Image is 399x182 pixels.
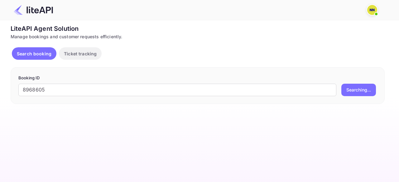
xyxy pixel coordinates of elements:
[14,5,53,15] img: LiteAPI Logo
[367,5,377,15] img: N/A N/A
[18,75,377,81] p: Booking ID
[64,50,97,57] p: Ticket tracking
[341,84,376,96] button: Searching...
[11,33,385,40] div: Manage bookings and customer requests efficiently.
[18,84,336,96] input: Enter Booking ID (e.g., 63782194)
[17,50,51,57] p: Search booking
[11,24,385,33] div: LiteAPI Agent Solution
